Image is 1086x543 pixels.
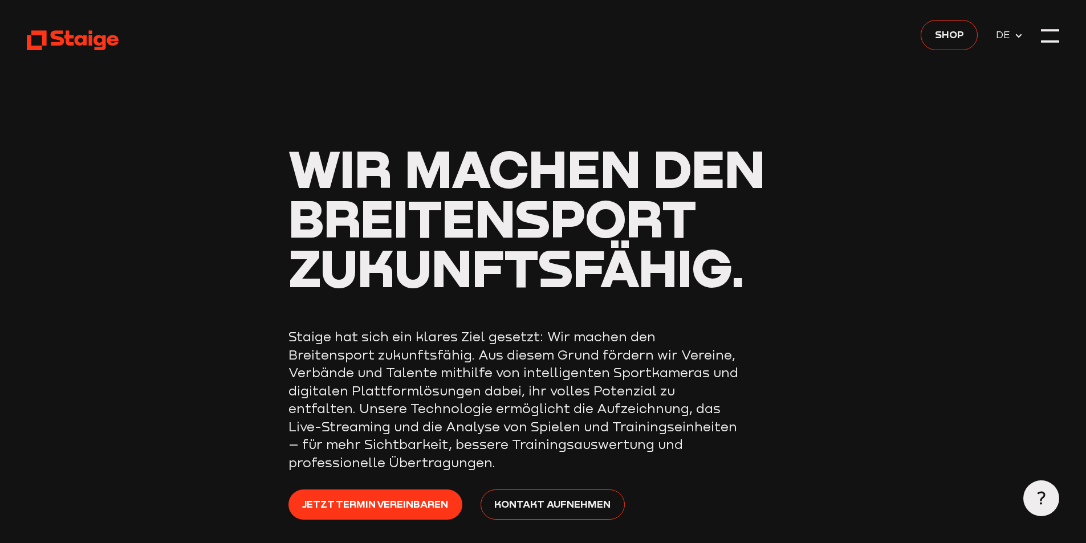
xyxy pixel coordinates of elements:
a: Kontakt aufnehmen [481,489,625,520]
span: Wir machen den Breitensport zukunftsfähig. [288,137,765,298]
a: Shop [921,20,978,50]
span: Kontakt aufnehmen [494,496,611,512]
a: Jetzt Termin vereinbaren [288,489,462,520]
span: Jetzt Termin vereinbaren [302,496,448,512]
span: Shop [935,26,964,42]
span: DE [996,27,1014,43]
p: Staige hat sich ein klares Ziel gesetzt: Wir machen den Breitensport zukunftsfähig. Aus diesem Gr... [288,328,745,471]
